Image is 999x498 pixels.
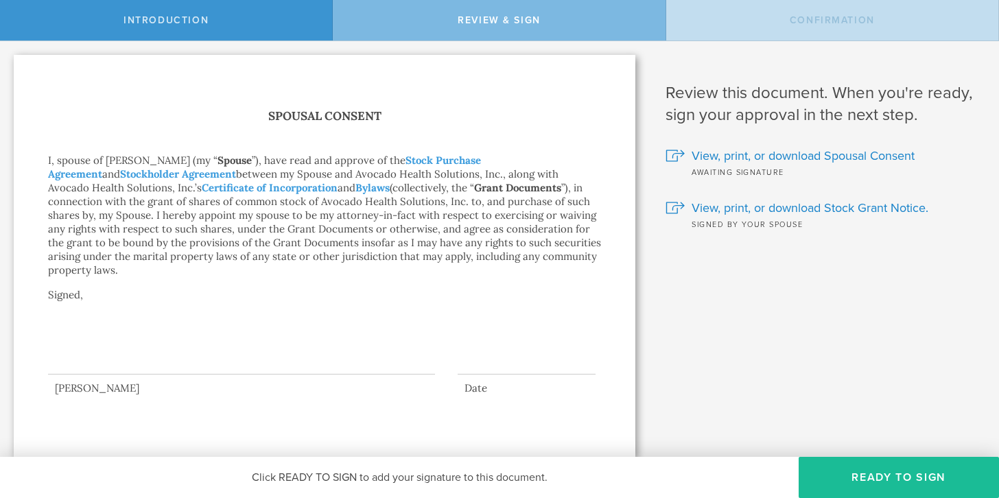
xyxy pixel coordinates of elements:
span: Introduction [124,14,209,26]
div: Awaiting signature [666,165,978,178]
a: Stock Purchase Agreement [48,154,481,180]
button: Ready to Sign [799,457,999,498]
span: Confirmation [790,14,875,26]
span: Review & Sign [458,14,541,26]
a: Stockholder Agreement [120,167,236,180]
a: Certificate of Incorporation [202,181,338,194]
p: I, spouse of [PERSON_NAME] (my “ ”), have read and approve of the and between my Spouse and Avoca... [48,154,601,277]
strong: Spouse [218,154,252,167]
div: [PERSON_NAME] [48,381,435,395]
span: View, print, or download Spousal Consent [692,147,915,165]
a: Bylaws [355,181,390,194]
h1: Spousal Consent [48,106,601,126]
div: Date [458,381,596,395]
strong: Grant Documents [474,181,561,194]
div: Signed by your spouse [666,217,978,230]
span: View, print, or download Stock Grant Notice. [692,199,928,217]
p: Signed, [48,288,601,329]
h1: Review this document. When you're ready, sign your approval in the next step. [666,82,978,126]
span: Click READY TO SIGN to add your signature to this document. [252,471,548,484]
